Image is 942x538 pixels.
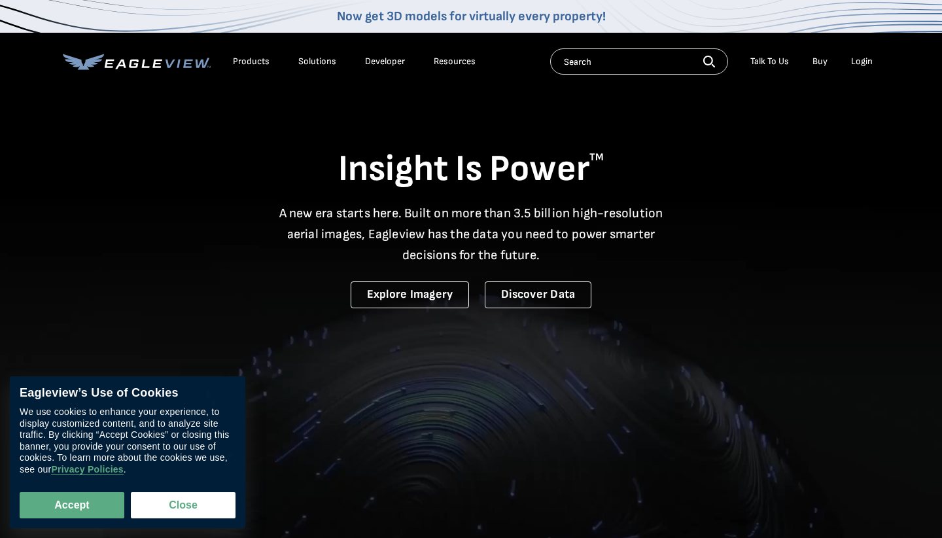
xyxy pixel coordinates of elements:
a: Now get 3D models for virtually every property! [337,9,606,24]
button: Accept [20,492,124,518]
div: Talk To Us [750,56,789,67]
sup: TM [589,151,604,164]
a: Explore Imagery [351,281,470,308]
a: Privacy Policies [51,465,123,476]
a: Buy [812,56,828,67]
div: Login [851,56,873,67]
button: Close [131,492,235,518]
input: Search [550,48,728,75]
p: A new era starts here. Built on more than 3.5 billion high-resolution aerial images, Eagleview ha... [271,203,671,266]
a: Developer [365,56,405,67]
div: Resources [434,56,476,67]
div: We use cookies to enhance your experience, to display customized content, and to analyze site tra... [20,407,235,476]
a: Discover Data [485,281,591,308]
div: Products [233,56,270,67]
div: Eagleview’s Use of Cookies [20,386,235,401]
div: Solutions [298,56,336,67]
h1: Insight Is Power [63,147,879,192]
